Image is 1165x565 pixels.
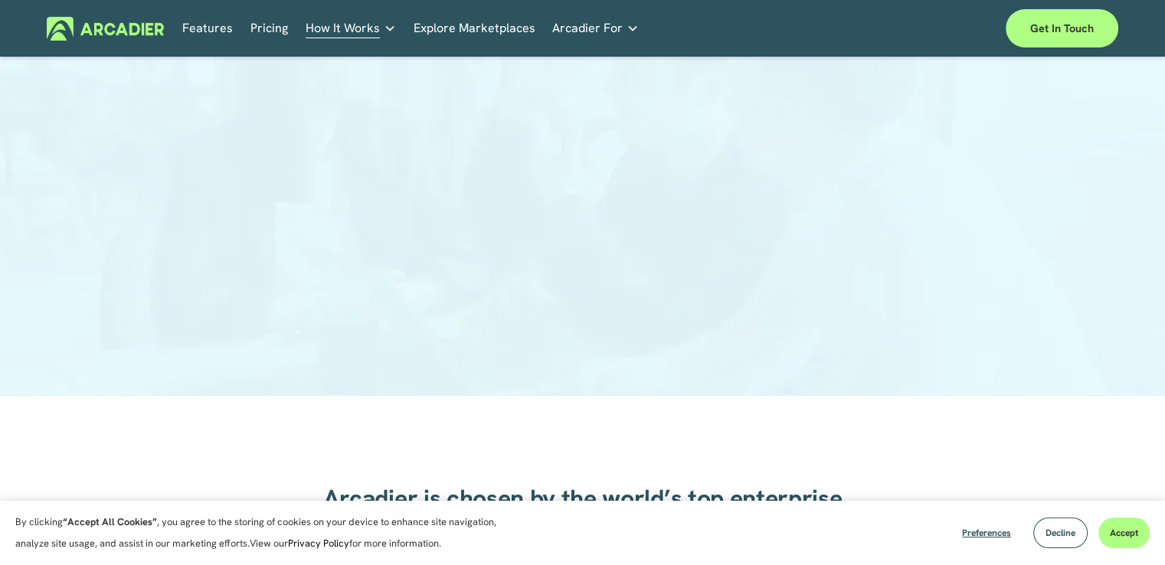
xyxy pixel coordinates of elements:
iframe: Chat Widget [1088,492,1165,565]
button: Preferences [951,518,1023,548]
span: How It Works [306,18,380,39]
a: Privacy Policy [288,537,349,550]
strong: Arcadier is chosen by the world’s top enterprise brands [323,482,848,545]
img: Arcadier [47,17,164,41]
button: Decline [1033,518,1088,548]
span: Decline [1046,527,1075,539]
a: folder dropdown [306,17,396,41]
a: Features [182,17,233,41]
span: Preferences [962,527,1011,539]
a: Explore Marketplaces [414,17,535,41]
a: Get in touch [1006,9,1118,47]
p: By clicking , you agree to the storing of cookies on your device to enhance site navigation, anal... [15,511,513,554]
span: Arcadier For [552,18,623,39]
a: folder dropdown [552,17,639,41]
a: Pricing [250,17,288,41]
strong: “Accept All Cookies” [63,515,157,528]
